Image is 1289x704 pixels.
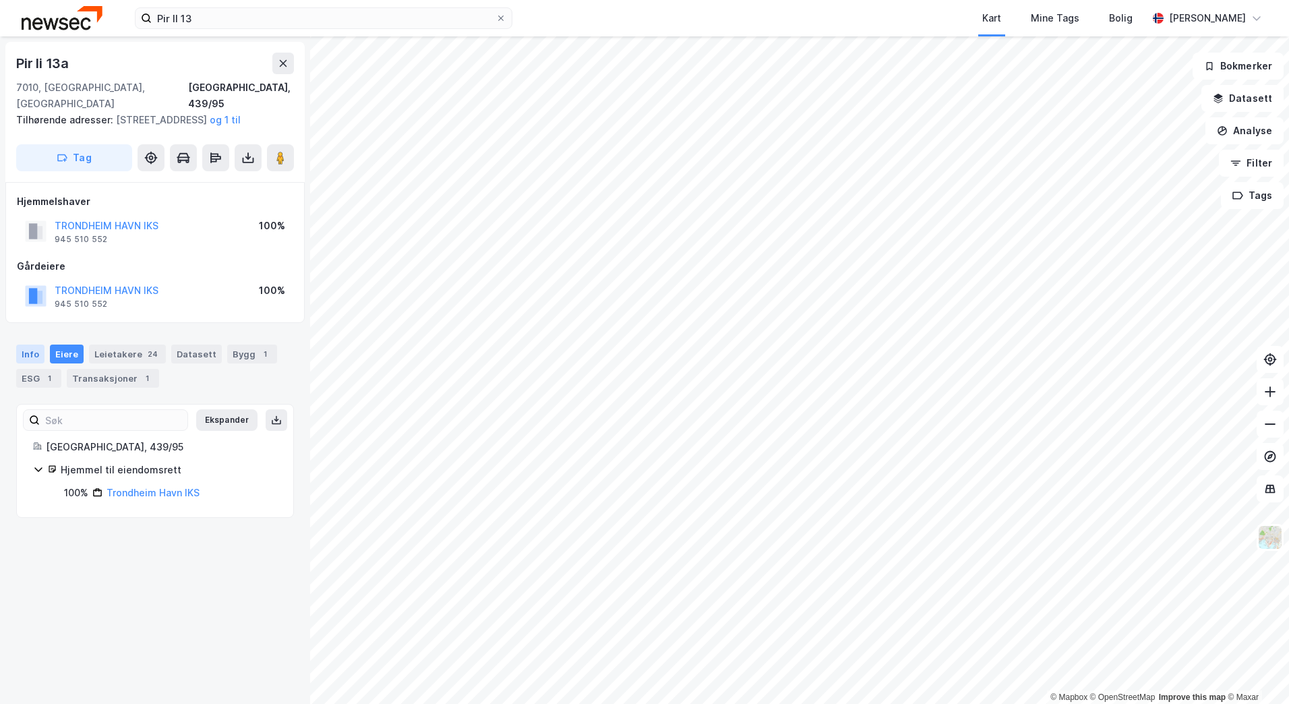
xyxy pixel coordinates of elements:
[1257,525,1283,550] img: Z
[16,112,283,128] div: [STREET_ADDRESS]
[1193,53,1284,80] button: Bokmerker
[1090,693,1156,702] a: OpenStreetMap
[1109,10,1133,26] div: Bolig
[16,369,61,388] div: ESG
[46,439,277,455] div: [GEOGRAPHIC_DATA], 439/95
[40,410,187,430] input: Søk
[22,6,102,30] img: newsec-logo.f6e21ccffca1b3a03d2d.png
[16,345,44,363] div: Info
[259,283,285,299] div: 100%
[16,114,116,125] span: Tilhørende adresser:
[1205,117,1284,144] button: Analyse
[1050,693,1087,702] a: Mapbox
[107,487,200,498] a: Trondheim Havn IKS
[64,485,88,501] div: 100%
[61,462,277,478] div: Hjemmel til eiendomsrett
[17,194,293,210] div: Hjemmelshaver
[188,80,294,112] div: [GEOGRAPHIC_DATA], 439/95
[50,345,84,363] div: Eiere
[67,369,159,388] div: Transaksjoner
[1031,10,1079,26] div: Mine Tags
[55,299,107,310] div: 945 510 552
[1169,10,1246,26] div: [PERSON_NAME]
[1159,693,1226,702] a: Improve this map
[1222,639,1289,704] iframe: Chat Widget
[16,144,132,171] button: Tag
[1222,639,1289,704] div: Kontrollprogram for chat
[982,10,1001,26] div: Kart
[258,347,272,361] div: 1
[1219,150,1284,177] button: Filter
[171,345,222,363] div: Datasett
[259,218,285,234] div: 100%
[42,372,56,385] div: 1
[145,347,160,361] div: 24
[55,234,107,245] div: 945 510 552
[1221,182,1284,209] button: Tags
[152,8,496,28] input: Søk på adresse, matrikkel, gårdeiere, leietakere eller personer
[1201,85,1284,112] button: Datasett
[140,372,154,385] div: 1
[17,258,293,274] div: Gårdeiere
[16,53,71,74] div: Pir Ii 13a
[16,80,188,112] div: 7010, [GEOGRAPHIC_DATA], [GEOGRAPHIC_DATA]
[89,345,166,363] div: Leietakere
[227,345,277,363] div: Bygg
[196,409,258,431] button: Ekspander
